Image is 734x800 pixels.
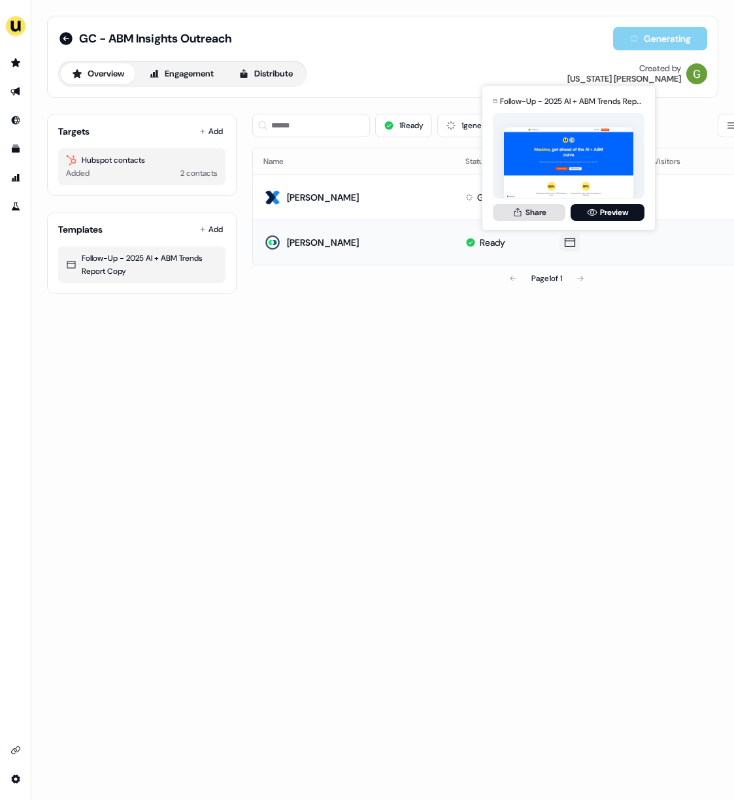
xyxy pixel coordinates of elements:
[5,769,26,790] a: Go to integrations
[5,196,26,217] a: Go to experiments
[686,63,707,84] img: Georgia
[375,114,432,137] button: 1Ready
[437,114,510,137] button: 1generating
[5,167,26,188] a: Go to attribution
[197,122,225,141] button: Add
[5,139,26,159] a: Go to templates
[79,31,231,46] span: GC - ABM Insights Outreach
[5,740,26,761] a: Go to integrations
[500,95,644,108] div: Follow-Up - 2025 AI + ABM Trends Report Copy for [PERSON_NAME]
[66,154,218,167] div: Hubspot contacts
[66,252,218,278] div: Follow-Up - 2025 AI + ABM Trends Report Copy
[287,191,359,204] div: [PERSON_NAME]
[654,150,696,173] button: Visitors
[138,63,225,84] button: Engagement
[5,110,26,131] a: Go to Inbound
[58,223,103,236] div: Templates
[66,167,90,180] div: Added
[5,81,26,102] a: Go to outbound experience
[477,191,523,204] div: Generating
[465,150,503,173] button: Status
[180,167,218,180] div: 2 contacts
[61,63,135,84] button: Overview
[504,127,633,200] img: asset preview
[571,204,644,221] a: Preview
[567,74,681,84] div: [US_STATE] [PERSON_NAME]
[197,220,225,239] button: Add
[5,52,26,73] a: Go to prospects
[493,204,565,221] button: Share
[227,63,304,84] button: Distribute
[480,236,505,249] div: Ready
[639,63,681,74] div: Created by
[263,150,299,173] button: Name
[531,272,562,285] div: Page 1 of 1
[58,125,90,138] div: Targets
[287,236,359,249] div: [PERSON_NAME]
